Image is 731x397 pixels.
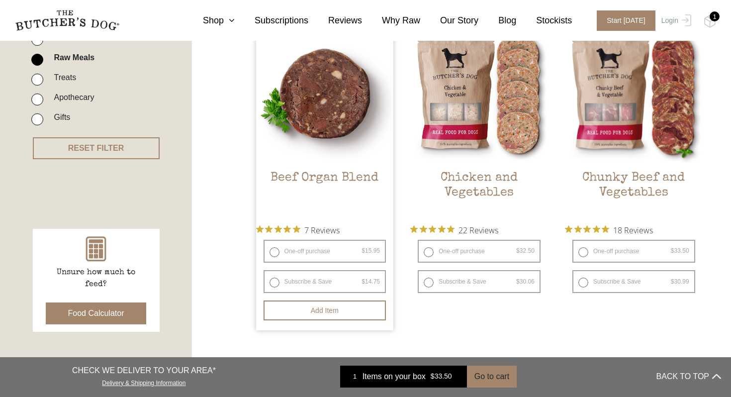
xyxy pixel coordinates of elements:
button: Add item [264,300,386,320]
img: Chicken and Vegetables [410,25,548,163]
h2: Beef Organ Blend [256,171,394,217]
button: Rated 5 out of 5 stars from 7 reviews. Jump to reviews. [256,222,340,237]
a: Chunky Beef and VegetablesChunky Beef and Vegetables [565,25,703,217]
bdi: 14.75 [362,278,380,285]
label: One-off purchase [264,240,386,263]
a: Subscriptions [235,14,308,27]
bdi: 30.99 [671,278,689,285]
span: $ [362,247,365,254]
button: RESET FILTER [33,137,160,159]
a: Shop [183,14,235,27]
h2: Chunky Beef and Vegetables [565,171,703,217]
a: Reviews [308,14,362,27]
img: TBD_Cart-Full.png [704,15,716,28]
a: Why Raw [362,14,420,27]
button: Rated 4.9 out of 5 stars from 22 reviews. Jump to reviews. [410,222,498,237]
img: Chunky Beef and Vegetables [565,25,703,163]
span: $ [431,373,435,381]
label: Apothecary [49,91,94,104]
a: Delivery & Shipping Information [102,377,185,387]
bdi: 30.06 [516,278,535,285]
a: Blog [478,14,516,27]
bdi: 33.50 [671,247,689,254]
a: 1 Items on your box $33.50 [340,366,467,388]
span: $ [362,278,365,285]
button: Rated 5 out of 5 stars from 18 reviews. Jump to reviews. [565,222,653,237]
label: One-off purchase [572,240,695,263]
a: Chicken and VegetablesChicken and Vegetables [410,25,548,217]
label: Treats [49,71,76,84]
span: Start [DATE] [597,10,655,31]
a: Stockists [516,14,572,27]
button: Food Calculator [46,302,147,324]
p: CHECK WE DELIVER TO YOUR AREA* [72,365,216,377]
span: $ [671,278,674,285]
div: 1 [710,11,720,21]
span: Items on your box [363,371,426,383]
button: Go to cart [467,366,517,388]
a: Start [DATE] [587,10,659,31]
span: $ [516,278,520,285]
bdi: 33.50 [431,373,452,381]
span: $ [671,247,674,254]
label: Subscribe & Save [572,270,695,293]
span: 18 Reviews [613,222,653,237]
div: 1 [348,372,363,382]
button: BACK TO TOP [656,365,721,389]
a: Our Story [420,14,478,27]
label: Gifts [49,110,70,124]
a: Login [659,10,691,31]
label: Raw Meals [49,51,94,64]
label: One-off purchase [418,240,541,263]
label: Subscribe & Save [264,270,386,293]
span: 22 Reviews [458,222,498,237]
bdi: 32.50 [516,247,535,254]
a: Beef Organ Blend [256,25,394,217]
span: $ [516,247,520,254]
p: Unsure how much to feed? [46,267,146,291]
span: 7 Reviews [304,222,340,237]
label: Subscribe & Save [418,270,541,293]
bdi: 15.95 [362,247,380,254]
h2: Chicken and Vegetables [410,171,548,217]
